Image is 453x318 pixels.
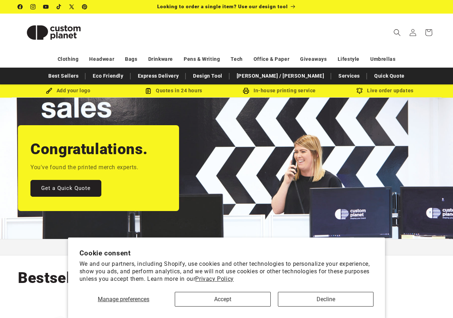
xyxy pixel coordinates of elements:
summary: Search [389,25,405,40]
img: Order updates [356,88,363,94]
a: Custom Planet [15,14,92,51]
iframe: Chat Widget [417,284,453,318]
span: Manage preferences [98,296,149,303]
img: Brush Icon [46,88,52,94]
h2: Cookie consent [79,249,374,257]
a: Privacy Policy [195,275,233,282]
a: Design Tool [189,70,226,82]
img: In-house printing [243,88,249,94]
a: Drinkware [148,53,173,65]
p: You've found the printed merch experts. [30,162,138,173]
span: Looking to order a single item? Use our design tool [157,4,288,9]
a: Quick Quote [371,70,408,82]
a: Best Sellers [45,70,82,82]
img: Order Updates Icon [145,88,151,94]
div: Quotes in 24 hours [121,86,227,95]
a: Pens & Writing [184,53,220,65]
a: Tech [231,53,242,65]
div: Add your logo [15,86,121,95]
a: Clothing [58,53,79,65]
h2: Bestselling Printed Merch. [18,268,206,288]
p: We and our partners, including Shopify, use cookies and other technologies to personalize your ex... [79,260,374,283]
img: Custom Planet [18,16,90,49]
a: [PERSON_NAME] / [PERSON_NAME] [233,70,328,82]
div: Live order updates [332,86,438,95]
a: Office & Paper [254,53,289,65]
a: Express Delivery [134,70,183,82]
a: Bags [125,53,137,65]
a: Lifestyle [338,53,360,65]
button: Manage preferences [79,292,168,307]
a: Services [335,70,363,82]
a: Headwear [89,53,114,65]
button: Accept [175,292,270,307]
a: Giveaways [300,53,327,65]
a: Get a Quick Quote [30,180,101,197]
button: Decline [278,292,374,307]
div: In-house printing service [227,86,332,95]
a: Umbrellas [370,53,395,65]
a: Eco Friendly [89,70,127,82]
h2: Congratulations. [30,140,148,159]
